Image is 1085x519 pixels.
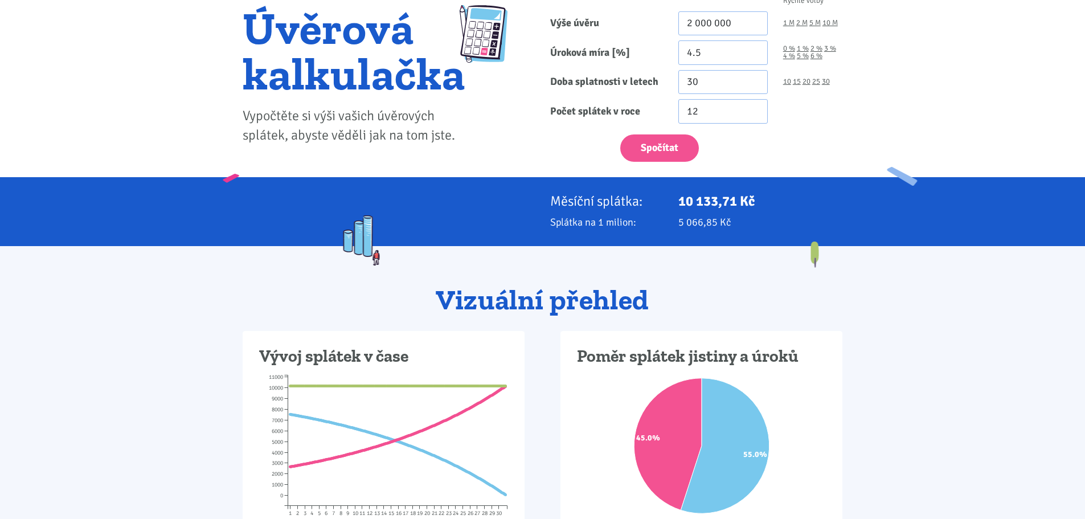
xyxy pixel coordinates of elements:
tspan: 4000 [272,449,283,456]
label: Počet splátek v roce [543,99,671,124]
tspan: 4 [310,510,313,517]
a: 3 % [824,45,836,52]
a: 5 M [809,19,821,27]
tspan: 9000 [272,395,283,402]
p: 10 133,71 Kč [678,193,842,209]
tspan: 0 [280,492,283,499]
a: 30 [822,78,830,85]
tspan: 25 [460,510,466,517]
button: Spočítat [620,134,699,162]
h3: Vývoj splátek v čase [259,346,508,367]
h3: Poměr splátek jistiny a úroků [577,346,826,367]
a: 10 [783,78,791,85]
label: Úroková míra [%] [543,40,671,65]
a: 1 % [797,45,809,52]
tspan: 13 [374,510,380,517]
tspan: 8 [339,510,342,517]
a: 2 % [810,45,822,52]
tspan: 12 [367,510,372,517]
p: Splátka na 1 milion: [550,214,663,230]
tspan: 6 [325,510,327,517]
tspan: 1000 [272,481,283,488]
a: 4 % [783,52,795,60]
tspan: 7000 [272,417,283,424]
tspan: 21 [432,510,437,517]
tspan: 2000 [272,471,283,477]
a: 5 % [797,52,809,60]
tspan: 29 [489,510,495,517]
a: 15 [793,78,801,85]
tspan: 8000 [272,406,283,413]
tspan: 11000 [269,374,283,381]
tspan: 24 [453,510,458,517]
a: 6 % [810,52,822,60]
tspan: 16 [396,510,402,517]
label: Výše úvěru [543,11,671,36]
a: 10 M [822,19,838,27]
a: 1 M [783,19,795,27]
tspan: 5000 [272,439,283,446]
tspan: 27 [474,510,480,517]
tspan: 3000 [272,460,283,467]
tspan: 23 [446,510,452,517]
p: Vypočtěte si výši vašich úvěrových splátek, abyste věděli jak na tom jste. [243,107,465,145]
tspan: 17 [403,510,408,517]
a: 2 M [796,19,808,27]
tspan: 22 [439,510,444,517]
p: Měsíční splátka: [550,193,663,209]
a: 0 % [783,45,795,52]
tspan: 30 [496,510,502,517]
a: 20 [803,78,810,85]
tspan: 1 [289,510,292,517]
tspan: 7 [332,510,335,517]
a: 25 [812,78,820,85]
tspan: 15 [388,510,394,517]
tspan: 6000 [272,428,283,435]
h2: Vizuální přehled [243,285,842,316]
tspan: 2 [296,510,299,517]
tspan: 14 [381,510,387,517]
tspan: 18 [410,510,416,517]
tspan: 9 [346,510,349,517]
tspan: 3 [304,510,306,517]
tspan: 28 [482,510,488,517]
tspan: 10 [353,510,358,517]
label: Doba splatnosti v letech [543,70,671,95]
tspan: 19 [417,510,423,517]
tspan: 20 [424,510,430,517]
tspan: 26 [468,510,473,517]
tspan: 11 [359,510,365,517]
h1: Úvěrová kalkulačka [243,5,465,96]
tspan: 5 [318,510,321,517]
tspan: 10000 [269,385,283,391]
p: 5 066,85 Kč [678,214,842,230]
